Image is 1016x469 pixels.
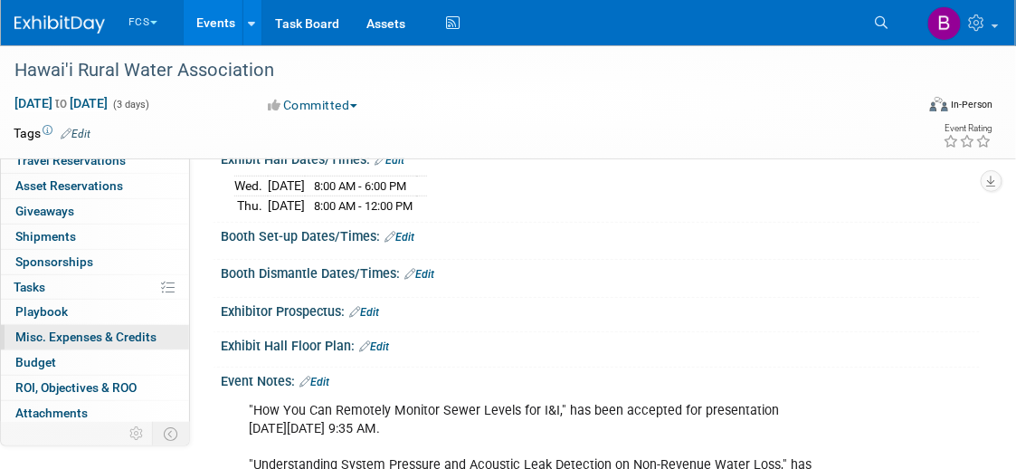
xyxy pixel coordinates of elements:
[299,376,329,388] a: Edit
[375,154,404,167] a: Edit
[14,124,90,142] td: Tags
[1,250,189,274] a: Sponsorships
[221,223,980,246] div: Booth Set-up Dates/Times:
[349,306,379,319] a: Edit
[1,275,189,300] a: Tasks
[221,260,980,283] div: Booth Dismantle Dates/Times:
[385,231,414,244] a: Edit
[1,174,189,198] a: Asset Reservations
[262,96,365,114] button: Committed
[14,280,45,294] span: Tasks
[944,124,992,133] div: Event Rating
[15,254,93,269] span: Sponsorships
[15,304,68,319] span: Playbook
[314,199,413,213] span: 8:00 AM - 12:00 PM
[927,6,962,41] img: Barb DeWyer
[15,380,137,395] span: ROI, Objectives & ROO
[234,196,268,215] td: Thu.
[121,422,153,445] td: Personalize Event Tab Strip
[404,268,434,281] a: Edit
[314,179,406,193] span: 8:00 AM - 6:00 PM
[1,401,189,426] a: Attachments
[930,97,948,111] img: Format-Inperson.png
[15,204,74,218] span: Giveaways
[15,178,123,193] span: Asset Reservations
[14,95,109,111] span: [DATE] [DATE]
[359,340,389,353] a: Edit
[15,355,56,369] span: Budget
[1,376,189,400] a: ROI, Objectives & ROO
[221,298,980,321] div: Exhibitor Prospectus:
[1,300,189,324] a: Playbook
[111,99,149,110] span: (3 days)
[15,406,88,420] span: Attachments
[153,422,190,445] td: Toggle Event Tabs
[52,96,70,110] span: to
[221,332,980,356] div: Exhibit Hall Floor Plan:
[1,148,189,173] a: Travel Reservations
[841,94,993,121] div: Event Format
[268,177,305,196] td: [DATE]
[61,128,90,140] a: Edit
[15,330,157,344] span: Misc. Expenses & Credits
[221,368,980,391] div: Event Notes:
[1,199,189,224] a: Giveaways
[1,225,189,249] a: Shipments
[15,153,126,167] span: Travel Reservations
[234,177,268,196] td: Wed.
[1,325,189,349] a: Misc. Expenses & Credits
[951,98,993,111] div: In-Person
[1,350,189,375] a: Budget
[15,229,76,244] span: Shipments
[268,196,305,215] td: [DATE]
[14,15,105,33] img: ExhibitDay
[8,54,897,87] div: Hawai'i Rural Water Association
